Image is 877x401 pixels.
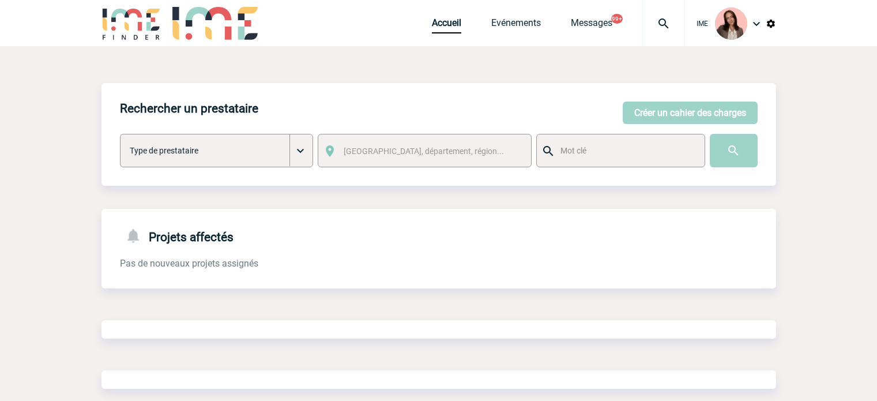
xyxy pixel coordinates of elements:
[710,134,758,167] input: Submit
[120,102,258,115] h4: Rechercher un prestataire
[611,14,623,24] button: 99+
[432,17,461,33] a: Accueil
[344,147,504,156] span: [GEOGRAPHIC_DATA], département, région...
[491,17,541,33] a: Evénements
[120,258,258,269] span: Pas de nouveaux projets assignés
[715,8,747,40] img: 94396-3.png
[558,143,694,158] input: Mot clé
[125,227,149,244] img: notifications-24-px-g.png
[697,20,708,28] span: IME
[101,7,161,40] img: IME-Finder
[571,17,612,33] a: Messages
[120,227,234,244] h4: Projets affectés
